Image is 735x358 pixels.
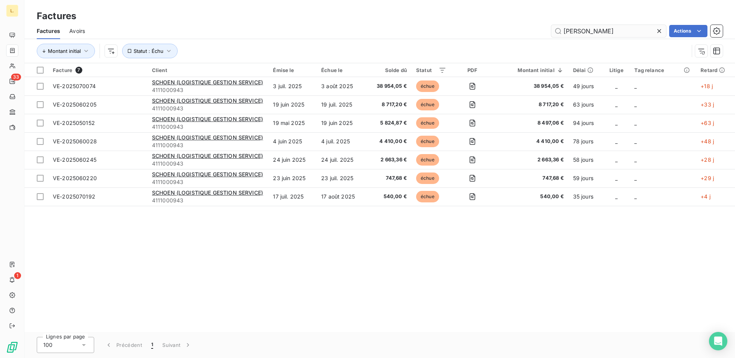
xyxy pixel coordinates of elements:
[701,83,713,89] span: +18 j
[152,134,263,141] span: SCHOEN (LOGISTIQUE GESTION SERVICE)
[158,337,196,353] button: Suivant
[6,341,18,353] img: Logo LeanPay
[615,101,617,108] span: _
[69,27,85,35] span: Avoirs
[568,114,603,132] td: 94 jours
[317,132,366,151] td: 4 juil. 2025
[6,75,18,87] a: 33
[11,74,21,80] span: 33
[498,119,563,127] span: 8 497,06 €
[456,67,490,73] div: PDF
[152,116,263,122] span: SCHOEN (LOGISTIQUE GESTION SERVICE)
[568,132,603,151] td: 78 jours
[75,67,82,74] span: 7
[122,44,178,58] button: Statut : Échu
[152,189,263,196] span: SCHOEN (LOGISTIQUE GESTION SERVICE)
[634,175,637,181] span: _
[701,156,714,163] span: +28 j
[669,25,707,37] button: Actions
[53,120,95,126] span: VE-2025050152
[615,83,617,89] span: _
[498,82,563,90] span: 38 954,05 €
[498,101,563,108] span: 8 717,20 €
[701,175,714,181] span: +29 j
[317,187,366,206] td: 17 août 2025
[273,67,312,73] div: Émise le
[701,193,710,200] span: +4 j
[709,332,727,350] div: Open Intercom Messenger
[152,123,264,131] span: 4111000943
[498,156,563,164] span: 2 663,36 €
[134,48,163,54] span: Statut : Échu
[371,119,407,127] span: 5 824,87 €
[152,197,264,204] span: 4111000943
[152,105,264,112] span: 4111000943
[317,114,366,132] td: 19 juin 2025
[615,138,617,145] span: _
[152,178,264,186] span: 4111000943
[701,67,730,73] div: Retard
[615,175,617,181] span: _
[634,67,691,73] div: Tag relance
[568,169,603,187] td: 59 jours
[151,341,153,349] span: 1
[317,151,366,169] td: 24 juil. 2025
[53,193,95,200] span: VE-2025070192
[317,95,366,114] td: 19 juil. 2025
[53,67,72,73] span: Facture
[573,67,598,73] div: Délai
[634,120,637,126] span: _
[371,156,407,164] span: 2 663,36 €
[37,44,95,58] button: Montant initial
[53,156,96,163] span: VE-2025060245
[568,187,603,206] td: 35 jours
[551,25,666,37] input: Rechercher
[268,151,317,169] td: 24 juin 2025
[701,138,714,145] span: +48 j
[152,79,263,85] span: SCHOEN (LOGISTIQUE GESTION SERVICE)
[268,187,317,206] td: 17 juil. 2025
[371,101,407,108] span: 8 717,20 €
[615,156,617,163] span: _
[268,169,317,187] td: 23 juin 2025
[317,169,366,187] td: 23 juil. 2025
[498,193,563,200] span: 540,00 €
[615,193,617,200] span: _
[634,193,637,200] span: _
[371,82,407,90] span: 38 954,05 €
[608,67,625,73] div: Litige
[268,95,317,114] td: 19 juin 2025
[701,101,714,108] span: +33 j
[416,99,439,110] span: échue
[43,341,52,349] span: 100
[371,193,407,200] span: 540,00 €
[14,272,21,279] span: 1
[53,138,97,145] span: VE-2025060028
[268,132,317,151] td: 4 juin 2025
[371,67,407,73] div: Solde dû
[634,101,637,108] span: _
[268,77,317,95] td: 3 juil. 2025
[568,95,603,114] td: 63 jours
[568,77,603,95] td: 49 jours
[498,67,563,73] div: Montant initial
[100,337,147,353] button: Précédent
[416,117,439,129] span: échue
[37,27,60,35] span: Factures
[53,175,97,181] span: VE-2025060220
[416,67,446,73] div: Statut
[568,151,603,169] td: 58 jours
[48,48,81,54] span: Montant initial
[498,138,563,145] span: 4 410,00 €
[634,138,637,145] span: _
[37,9,76,23] h3: Factures
[701,120,714,126] span: +63 j
[152,141,264,149] span: 4111000943
[152,171,263,177] span: SCHOEN (LOGISTIQUE GESTION SERVICE)
[317,77,366,95] td: 3 août 2025
[268,114,317,132] td: 19 mai 2025
[152,86,264,94] span: 4111000943
[416,191,439,202] span: échue
[152,97,263,104] span: SCHOEN (LOGISTIQUE GESTION SERVICE)
[416,154,439,166] span: échue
